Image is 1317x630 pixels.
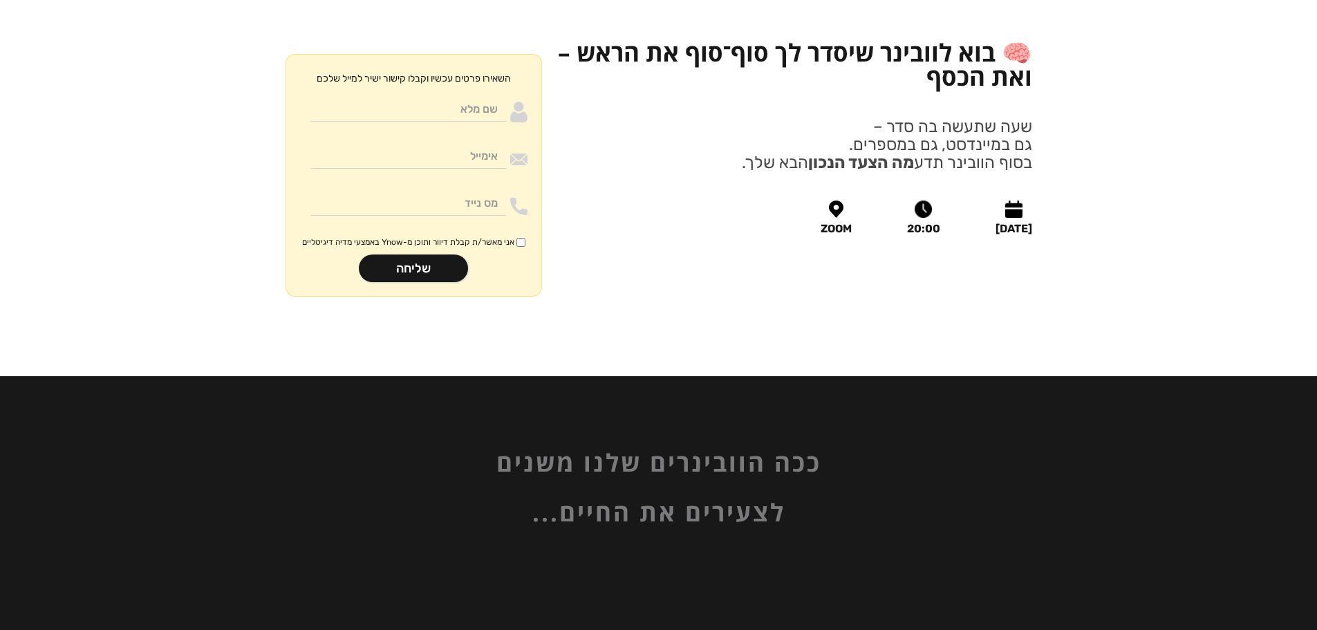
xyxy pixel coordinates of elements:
input: מס נייד [310,189,507,216]
input: שם מלא [310,95,507,122]
input: אימייל [310,142,507,169]
h2: ככה הוובינרים שלנו משנים לצעירים את החיים... [451,438,866,537]
form: Moneywithdirection [286,54,542,297]
p: שעה שתעשה בה סדר – גם במיינדסט, גם במספרים. בסוף הוובינר תדע הבא שלך. [742,118,1032,172]
input: אני מאשר/ת קבלת דיוור ותוכן מ-Ynow באמצעי מדיה דיגיטליים [516,238,525,247]
h1: 🧠 בוא לוובינר שיסדר לך סוף־סוף את הראש – ואת הכסף [556,40,1032,89]
div: ZOOM [821,223,852,234]
p: השאירו פרטים עכשיו וקבלו קישור ישיר למייל שלכם [317,68,511,89]
div: 20:00 [907,223,940,234]
strong: מה הצעד הנכון [808,153,914,172]
div: [DATE] [996,223,1032,234]
span: אני מאשר/ת קבלת דיוור ותוכן מ-Ynow באמצעי מדיה דיגיטליים [302,237,514,248]
input: שליחה [359,254,468,282]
